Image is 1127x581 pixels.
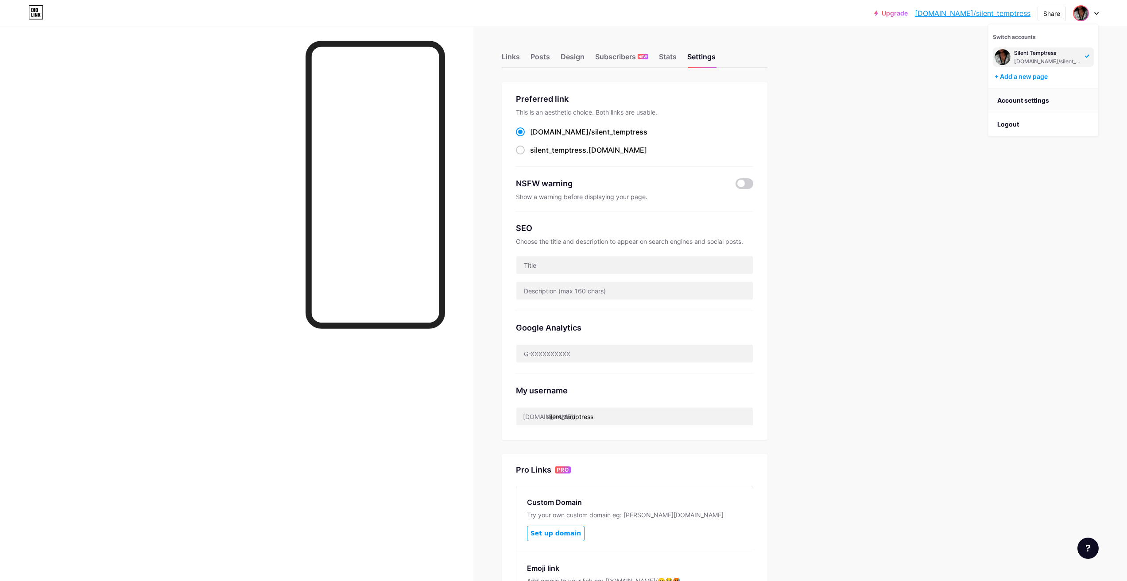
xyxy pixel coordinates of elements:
div: [DOMAIN_NAME]/ [523,412,575,421]
div: Share [1043,9,1060,18]
div: .[DOMAIN_NAME] [530,145,647,155]
span: silent_temptress [591,127,647,136]
div: Design [561,51,585,67]
input: username [516,408,753,425]
span: PRO [557,466,569,473]
div: Choose the title and description to appear on search engines and social posts. [516,238,753,245]
div: Links [502,51,520,67]
div: Google Analytics [516,322,753,334]
button: Set up domain [527,526,585,541]
a: Upgrade [874,10,908,17]
div: Posts [531,51,550,67]
input: G-XXXXXXXXXX [516,345,753,362]
div: [DOMAIN_NAME]/ [530,127,647,137]
img: Silent Temptress [995,49,1011,65]
div: Preferred link [516,93,753,105]
img: Silent Temptress [1074,6,1088,20]
div: Pro Links [516,465,551,475]
span: Switch accounts [993,34,1036,40]
div: Custom Domain [527,497,742,508]
span: Set up domain [531,530,581,537]
div: [DOMAIN_NAME]/silent_temptress [1014,58,1082,65]
div: Stats [659,51,677,67]
input: Title [516,256,753,274]
li: Logout [988,112,1098,136]
div: This is an aesthetic choice. Both links are usable. [516,108,753,116]
a: [DOMAIN_NAME]/silent_temptress [915,8,1030,19]
input: Description (max 160 chars) [516,282,753,300]
div: Settings [687,51,716,67]
span: NEW [639,54,647,59]
div: SEO [516,222,753,234]
div: + Add a new page [995,72,1094,81]
div: Subscribers [595,51,648,67]
div: Show a warning before displaying your page. [516,193,753,200]
a: Account settings [988,88,1098,112]
div: NSFW warning [516,177,723,189]
div: Silent Temptress [1014,50,1082,57]
div: Try your own custom domain eg: [PERSON_NAME][DOMAIN_NAME] [527,511,742,519]
div: My username [516,385,753,396]
span: silent_temptress [530,146,586,154]
div: Emoji link [527,563,742,573]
